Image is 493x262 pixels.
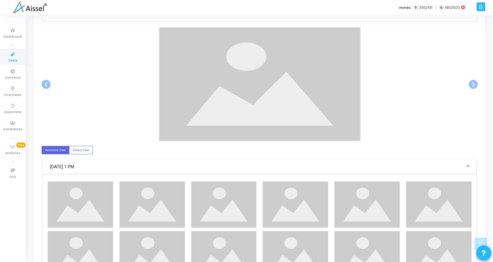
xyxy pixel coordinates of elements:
[435,4,436,11] span: |
[16,143,26,148] span: New
[191,182,257,228] img: image_loading.png
[419,5,432,10] span: 390/431
[4,34,22,39] span: Dashboard
[119,182,185,228] img: image_loading.png
[43,159,477,174] mat-expansion-panel-header: [DATE] 1 PM
[13,2,47,14] img: logo
[5,93,21,98] span: Interviews
[445,5,460,10] span: 480/500
[399,5,411,10] label: Invites:
[439,5,443,10] span: C
[406,182,472,228] img: image_loading.png
[414,5,418,10] span: T
[5,75,21,80] span: Contests
[10,175,16,180] span: FAQ
[334,182,400,228] img: image_loading.png
[5,151,21,156] span: Analytics
[50,163,462,170] mat-panel-title: [DATE] 1 PM
[42,146,69,154] label: Accordion View
[159,27,361,141] img: Loading
[263,182,328,228] img: image_loading.png
[69,146,93,154] label: Gallery View
[48,182,113,228] img: image_loading.png
[8,58,17,63] span: Tests
[3,127,23,132] span: Candidates
[4,110,21,115] span: Questions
